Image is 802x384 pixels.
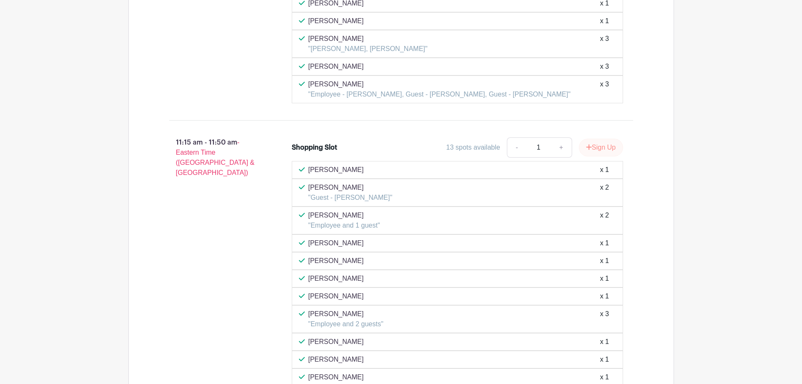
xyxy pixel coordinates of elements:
[308,89,570,99] p: "Employee - [PERSON_NAME], Guest - [PERSON_NAME], Guest - [PERSON_NAME]"
[600,183,609,203] div: x 2
[292,142,337,153] div: Shopping Slot
[600,274,609,284] div: x 1
[507,137,526,158] a: -
[308,372,364,382] p: [PERSON_NAME]
[308,337,364,347] p: [PERSON_NAME]
[308,34,427,44] p: [PERSON_NAME]
[600,372,609,382] div: x 1
[551,137,572,158] a: +
[308,220,380,231] p: "Employee and 1 guest"
[600,256,609,266] div: x 1
[600,210,609,231] div: x 2
[446,142,500,153] div: 13 spots available
[308,256,364,266] p: [PERSON_NAME]
[579,139,623,156] button: Sign Up
[308,183,392,193] p: [PERSON_NAME]
[600,291,609,301] div: x 1
[308,16,364,26] p: [PERSON_NAME]
[308,238,364,248] p: [PERSON_NAME]
[600,165,609,175] div: x 1
[156,134,279,181] p: 11:15 am - 11:50 am
[308,319,384,329] p: "Employee and 2 guests"
[600,354,609,365] div: x 1
[600,337,609,347] div: x 1
[176,139,255,176] span: - Eastern Time ([GEOGRAPHIC_DATA] & [GEOGRAPHIC_DATA])
[308,210,380,220] p: [PERSON_NAME]
[308,274,364,284] p: [PERSON_NAME]
[600,79,609,99] div: x 3
[308,44,427,54] p: "[PERSON_NAME], [PERSON_NAME]"
[600,309,609,329] div: x 3
[308,309,384,319] p: [PERSON_NAME]
[308,354,364,365] p: [PERSON_NAME]
[600,34,609,54] div: x 3
[600,62,609,72] div: x 3
[308,79,570,89] p: [PERSON_NAME]
[308,193,392,203] p: "Guest - [PERSON_NAME]"
[308,165,364,175] p: [PERSON_NAME]
[600,16,609,26] div: x 1
[308,291,364,301] p: [PERSON_NAME]
[600,238,609,248] div: x 1
[308,62,364,72] p: [PERSON_NAME]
